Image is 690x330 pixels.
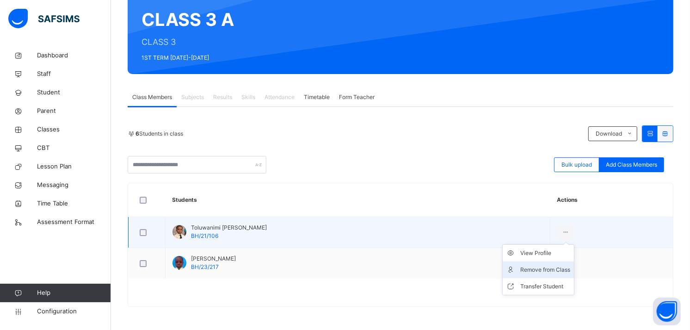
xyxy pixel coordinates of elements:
span: Class Members [132,93,172,101]
span: Toluwanimi [PERSON_NAME] [191,224,267,232]
div: Remove from Class [520,265,570,274]
span: Student [37,88,111,97]
span: Dashboard [37,51,111,60]
span: Subjects [181,93,204,101]
span: Messaging [37,181,111,190]
span: Classes [37,125,111,134]
span: Results [213,93,232,101]
span: CBT [37,143,111,153]
img: safsims [8,9,80,28]
span: Help [37,288,111,298]
button: Open asap [653,298,681,325]
div: View Profile [520,249,570,258]
div: Transfer Student [520,282,570,291]
span: Skills [241,93,255,101]
span: Assessment Format [37,218,111,227]
span: Bulk upload [561,161,592,169]
span: Parent [37,106,111,116]
span: BH/21/106 [191,232,218,239]
th: Actions [550,183,673,217]
span: Add Class Members [606,161,657,169]
span: BH/23/217 [191,263,219,270]
span: Form Teacher [339,93,375,101]
span: Attendance [265,93,295,101]
span: Timetable [304,93,330,101]
span: Staff [37,69,111,79]
th: Students [166,183,550,217]
span: Download [596,130,622,138]
span: [PERSON_NAME] [191,255,236,263]
span: Lesson Plan [37,162,111,171]
span: Configuration [37,307,111,316]
span: Time Table [37,199,111,208]
b: 6 [136,130,139,137]
span: Students in class [136,130,183,138]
